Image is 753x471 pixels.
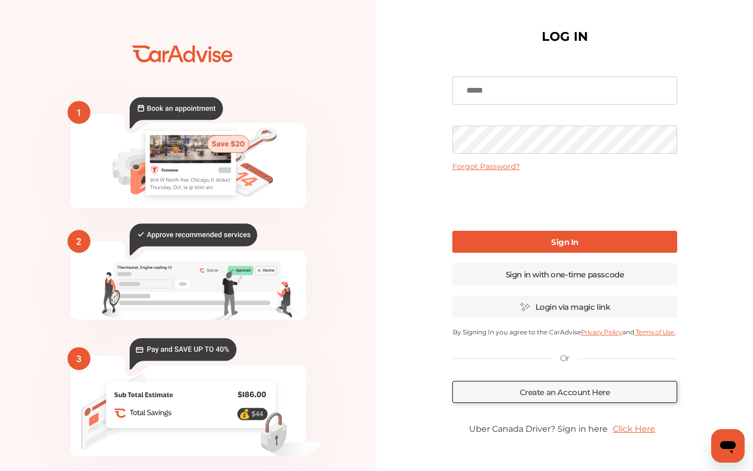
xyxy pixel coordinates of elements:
[581,328,622,336] a: Privacy Policy
[452,162,520,171] a: Forgot Password?
[452,381,677,403] a: Create an Account Here
[452,231,677,253] a: Sign In
[608,419,660,439] a: Click Here
[452,296,677,318] a: Login via magic link
[452,328,677,336] p: By Signing In you agree to the CarAdvise and .
[520,302,530,312] img: magic_icon.32c66aac.svg
[560,353,569,364] p: Or
[452,263,677,285] a: Sign in with one-time passcode
[485,180,644,220] iframe: reCAPTCHA
[542,31,588,42] h1: LOG IN
[711,429,745,463] iframe: Button to launch messaging window
[634,328,675,336] a: Terms of Use
[551,237,578,247] b: Sign In
[239,409,250,420] text: 💰
[469,424,608,434] span: Uber Canada Driver? Sign in here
